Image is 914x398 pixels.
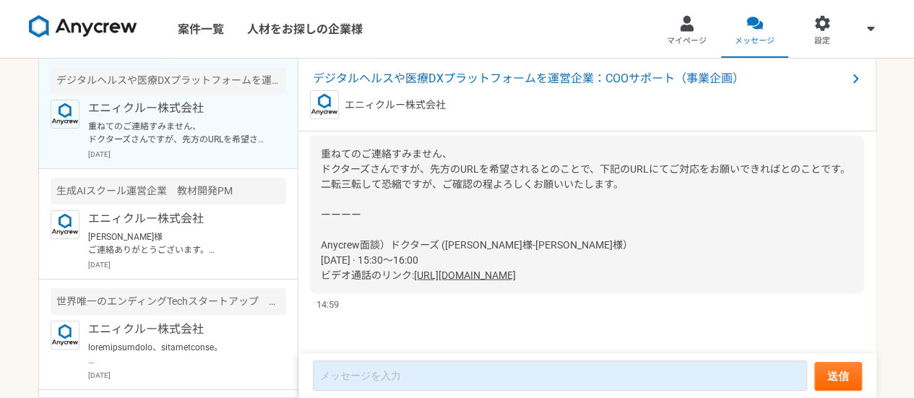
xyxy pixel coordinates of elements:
[88,210,267,228] p: エニィクルー株式会社
[414,269,516,281] a: [URL][DOMAIN_NAME]
[316,298,339,311] span: 14:59
[88,149,286,160] p: [DATE]
[88,341,267,367] p: loremipsumdolo、sitametconse。 adip、EliTseDDoeius30te、incididuntutla7etdoloremagnaali、enimadminimve...
[321,148,850,281] span: 重ねてのご連絡すみません、 ドクターズさんですが、先方のURLを希望されるとのことで、下記のURLにてご対応をお願いできればとのことです。二転三転して恐縮ですが、ご確認の程よろしくお願いいたしま...
[51,210,79,239] img: logo_text_blue_01.png
[51,67,286,94] div: デジタルヘルスや医療DXプラットフォームを運営企業：COOサポート（事業企画）
[51,100,79,129] img: logo_text_blue_01.png
[310,90,339,119] img: logo_text_blue_01.png
[88,120,267,146] p: 重ねてのご連絡すみません、 ドクターズさんですが、先方のURLを希望されるとのことで、下記のURLにてご対応をお願いできればとのことです。二転三転して恐縮ですが、ご確認の程よろしくお願いいたしま...
[88,321,267,338] p: エニィクルー株式会社
[51,288,286,315] div: 世界唯一のエンディングTechスタートアップ メディア企画・事業開発
[88,259,286,270] p: [DATE]
[313,70,847,87] span: デジタルヘルスや医療DXプラットフォームを運営企業：COOサポート（事業企画）
[88,230,267,256] p: [PERSON_NAME]様 ご連絡ありがとうございます。 また日程調整ありがとうございます。 求人公開しましたのでそちらにてご連絡させていただきます。よろしくお願いいたします。
[735,35,775,47] span: メッセージ
[51,321,79,350] img: logo_text_blue_01.png
[814,35,830,47] span: 設定
[814,362,862,391] button: 送信
[29,15,137,38] img: 8DqYSo04kwAAAAASUVORK5CYII=
[88,370,286,381] p: [DATE]
[667,35,707,47] span: マイページ
[345,98,446,113] p: エニィクルー株式会社
[88,100,267,117] p: エニィクルー株式会社
[51,178,286,204] div: 生成AIスクール運営企業 教材開発PM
